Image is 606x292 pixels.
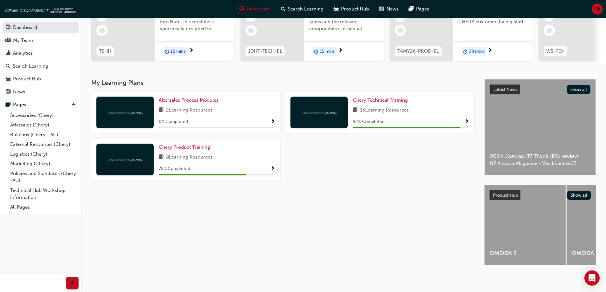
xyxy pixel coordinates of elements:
span: search-icon [281,5,285,13]
span: Product Hub [493,193,518,198]
span: Chery Technical Training [353,97,408,103]
button: DashboardMy TeamAnalyticsSearch LearningProduct HubNews [3,20,79,99]
span: guage-icon [239,5,244,13]
span: prev-icon [70,279,75,287]
span: learningRecordVerb_NONE-icon [99,28,105,33]
a: External Resources (Chery) [8,139,79,149]
span: Dashboard [247,5,271,13]
span: TS-IH [99,48,111,55]
span: 15 mins [171,48,185,55]
a: search-iconSearch Learning [276,3,329,16]
span: WS-PEN [546,48,565,55]
div: Pages [13,101,26,108]
span: duration-icon [314,47,318,56]
h3: My Learning Plans [91,79,474,86]
a: Accessories (Chery) [8,111,79,120]
a: Analytics [3,47,79,59]
span: learningRecordVerb_NONE-icon [248,28,254,33]
span: NK [594,5,601,13]
span: Show Progress [464,119,469,125]
span: up-icon [72,101,76,109]
button: Show Progress [464,118,469,126]
span: book-icon [353,106,358,114]
a: Aftersales Process Modules [159,97,221,104]
span: 8 Learning Resources [166,153,212,161]
button: Pages [3,99,79,111]
img: oneconnect [302,109,337,115]
span: people-icon [6,38,10,44]
span: T4MY26-PROD-EL [397,48,439,55]
div: Search Learning [13,63,48,70]
a: My Team [3,35,79,46]
button: Show all [567,191,591,200]
a: Policies and Standards (Chery -AU) [8,169,79,186]
a: Technical Hub Workshop information [8,186,79,202]
button: Show Progress [270,118,275,126]
a: Marketing (Chery) [8,159,79,169]
span: Pages [416,5,429,13]
img: oneconnect [3,3,76,15]
a: Logistics (Chery) [8,149,79,159]
span: search-icon [6,64,10,69]
a: News [3,86,79,98]
span: learningRecordVerb_NONE-icon [397,28,403,33]
span: Show Progress [270,119,275,125]
span: Understanding transmission types and the relevant components is essential knowledge required for ... [309,11,379,32]
a: Aftersales (Chery) [8,120,79,130]
span: learningRecordVerb_NONE-icon [547,28,552,33]
a: Product Hub [3,73,79,85]
span: next-icon [488,48,492,54]
a: Dashboard [3,22,79,33]
button: Show Progress [270,165,275,173]
a: Latest NewsShow all [490,85,590,95]
span: Technical Services Module - Info Hub. This module is specifically designed to address the require... [160,11,229,32]
span: 15 mins [320,48,335,55]
span: 30 mins [469,48,484,55]
span: duration-icon [463,47,468,56]
img: oneconnect [108,109,143,115]
span: pages-icon [6,102,10,108]
span: Chery Product Training [159,144,210,150]
span: news-icon [379,5,384,13]
a: Chery Product Training [159,144,213,151]
span: Search Learning [288,5,324,13]
span: 75 % Completed [159,165,190,173]
span: next-icon [189,48,194,54]
span: book-icon [159,106,164,114]
div: My Team [13,37,33,44]
span: news-icon [6,89,10,95]
span: 13 Learning Resources [360,106,409,114]
span: Product Hub [341,5,369,13]
a: Chery Technical Training [353,97,410,104]
a: Bulletins (Chery - AU) [8,130,79,140]
span: 2 Learning Resources [166,106,212,114]
a: car-iconProduct Hub [329,3,374,16]
a: Search Learning [3,60,79,72]
button: NK [592,3,603,15]
a: OMODA 5 [484,185,566,265]
span: Latest News [493,87,518,92]
span: NZ Autocar Magazine - We drive the J7. [490,160,590,167]
span: chart-icon [6,51,10,56]
span: 2024 Jaecoo J7 Track (EX) review [490,153,590,160]
div: Open Intercom Messenger [584,270,600,286]
span: Aftersales Process Modules [159,97,219,103]
span: next-icon [338,48,343,54]
span: pages-icon [409,5,414,13]
span: News [387,5,399,13]
span: 0 % Completed [159,118,188,126]
a: guage-iconDashboard [234,3,276,16]
span: car-icon [6,76,10,82]
span: 92 % Completed [353,118,385,126]
img: oneconnect [108,156,143,162]
button: Show all [567,85,591,94]
div: Product Hub [13,75,41,83]
div: Analytics [13,50,33,57]
span: guage-icon [6,25,10,31]
a: All Pages [8,202,79,212]
a: news-iconNews [374,3,404,16]
div: News [13,88,25,96]
span: car-icon [334,5,338,13]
